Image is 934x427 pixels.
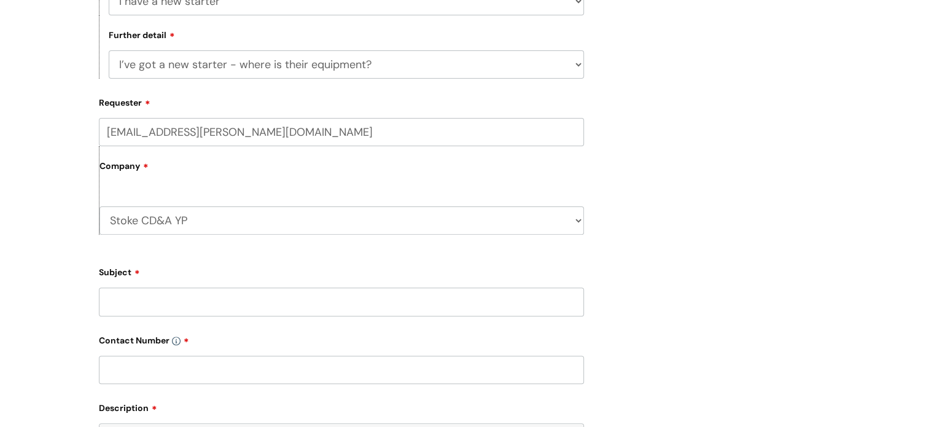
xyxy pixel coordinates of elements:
[109,28,175,41] label: Further detail
[99,399,584,413] label: Description
[172,337,181,345] img: info-icon.svg
[99,331,584,346] label: Contact Number
[99,118,584,146] input: Email
[99,93,584,108] label: Requester
[99,263,584,278] label: Subject
[99,157,584,184] label: Company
